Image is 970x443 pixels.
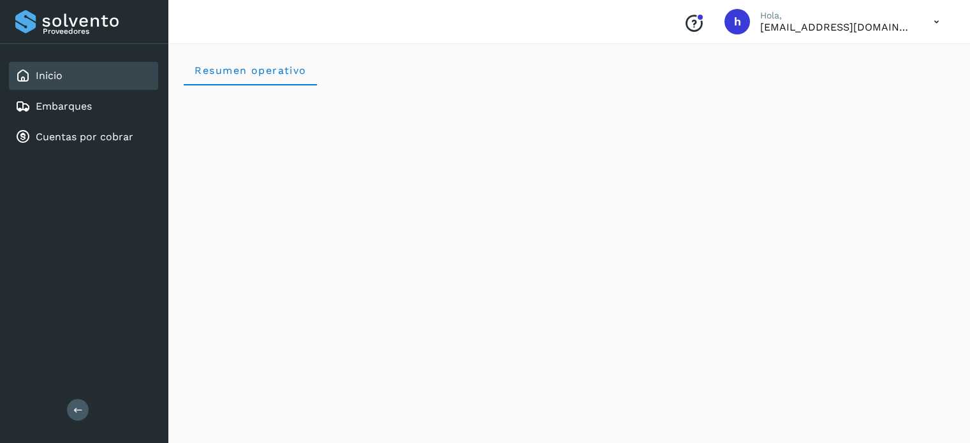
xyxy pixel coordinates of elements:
[760,10,913,21] p: Hola,
[36,69,62,82] a: Inicio
[36,131,133,143] a: Cuentas por cobrar
[36,100,92,112] a: Embarques
[9,92,158,120] div: Embarques
[43,27,153,36] p: Proveedores
[9,62,158,90] div: Inicio
[194,64,307,76] span: Resumen operativo
[760,21,913,33] p: hpichardo@karesan.com.mx
[9,123,158,151] div: Cuentas por cobrar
